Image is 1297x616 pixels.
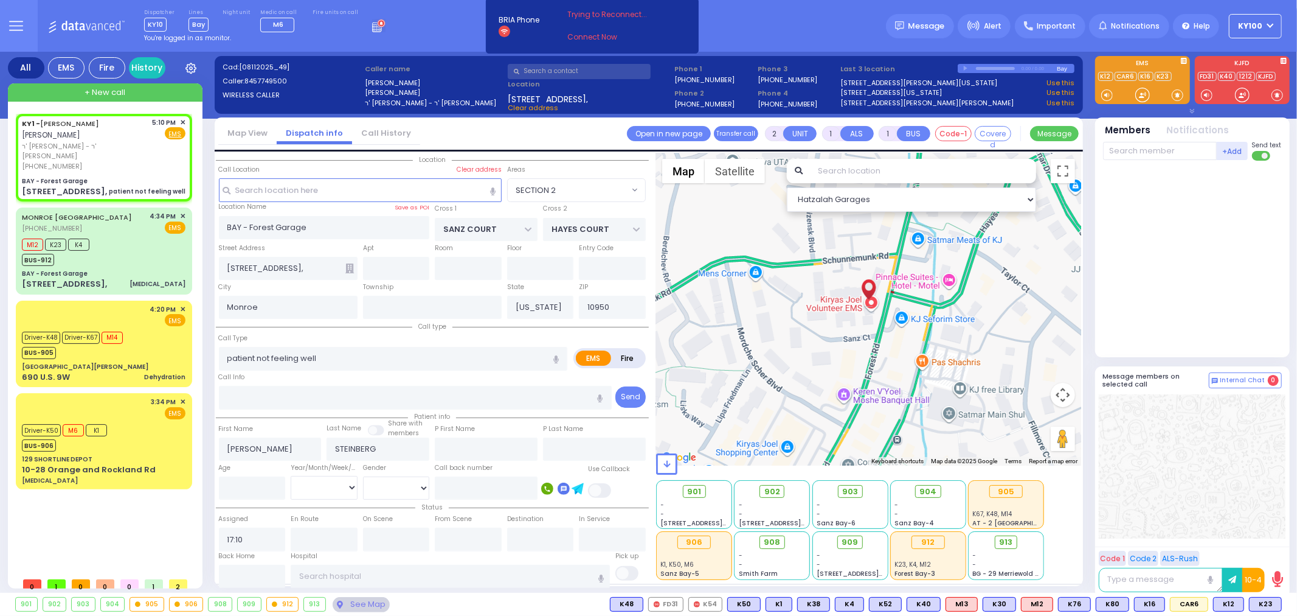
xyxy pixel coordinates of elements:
[62,332,100,344] span: Driver-K67
[22,455,92,464] div: 129 SHORTLINE DEPOT
[1220,376,1265,385] span: Internal Chat
[165,222,185,234] span: EMS
[169,579,187,589] span: 2
[22,371,70,383] div: 690 U.S. 9W
[22,362,148,371] div: [GEOGRAPHIC_DATA][PERSON_NAME]
[1155,72,1172,81] a: K23
[841,88,942,98] a: [STREET_ADDRESS][US_STATE]
[1103,373,1209,388] h5: Message members on selected call
[180,211,185,222] span: ✕
[219,165,260,175] label: Call Location
[48,18,129,33] img: Logo
[22,347,56,359] span: BUS-905
[219,202,267,212] label: Location Name
[219,334,248,343] label: Call Type
[219,463,231,473] label: Age
[260,9,299,16] label: Medic on call
[894,560,931,569] span: K23, K4, M12
[911,536,945,549] div: 912
[797,597,830,612] div: BLS
[739,519,854,528] span: [STREET_ADDRESS][PERSON_NAME]
[1111,21,1160,32] span: Notifications
[659,450,699,466] a: Open this area in Google Maps (opens a new window)
[435,463,493,473] label: Call back number
[894,500,898,509] span: -
[835,597,864,612] div: K4
[365,98,503,108] label: ר' [PERSON_NAME] - ר' [PERSON_NAME]
[968,463,1031,478] span: K67, K48, M14
[333,597,390,612] div: See map
[984,21,1001,32] span: Alert
[797,597,830,612] div: K38
[674,64,753,74] span: Phone 1
[1096,597,1129,612] div: BLS
[22,424,61,436] span: Driver-K50
[130,279,185,289] div: [MEDICAL_DATA]
[842,536,859,548] span: 909
[144,18,167,32] span: KY10
[1268,375,1279,386] span: 0
[1051,159,1075,183] button: Toggle fullscreen view
[840,126,874,141] button: ALS
[86,424,107,436] span: K1
[109,187,185,196] div: patient not feeling well
[23,579,41,589] span: 0
[817,569,932,578] span: [STREET_ADDRESS][PERSON_NAME]
[817,500,820,509] span: -
[22,177,88,186] div: BAY - Forest Garage
[1096,597,1129,612] div: K80
[508,103,558,113] span: Clear address
[656,513,709,529] span: K1, K50, M6
[858,273,879,309] div: MOSHE ARON STEINBERG
[188,9,209,16] label: Lines
[22,212,132,222] a: MONROE [GEOGRAPHIC_DATA]
[817,560,820,569] span: -
[841,78,998,88] a: [STREET_ADDRESS][PERSON_NAME][US_STATE]
[1000,536,1013,548] span: 913
[291,463,358,473] div: Year/Month/Week/Day
[739,500,742,509] span: -
[101,598,125,611] div: 904
[313,9,358,16] label: Fire units on call
[543,424,583,434] label: P Last Name
[677,536,711,549] div: 906
[973,560,977,569] span: -
[1037,21,1076,32] span: Important
[22,119,40,128] span: KY1 -
[72,579,90,589] span: 0
[22,476,78,485] div: [MEDICAL_DATA]
[291,551,317,561] label: Hospital
[388,419,423,428] small: Share with
[894,509,898,519] span: -
[219,373,245,382] label: Call Info
[165,407,185,419] span: EMS
[153,118,176,127] span: 5:10 PM
[1209,373,1282,388] button: Internal Chat 0
[219,178,502,201] input: Search location here
[1021,597,1053,612] div: M12
[43,598,66,611] div: 902
[22,119,99,128] a: [PERSON_NAME]
[223,9,250,16] label: Night unit
[610,351,645,366] label: Fire
[907,597,941,612] div: K40
[908,20,945,32] span: Message
[499,15,539,26] span: BRIA Phone
[727,597,761,612] div: K50
[435,243,453,253] label: Room
[507,178,646,201] span: SECTION 2
[1030,126,1079,141] button: Message
[277,127,352,139] a: Dispatch info
[817,509,820,519] span: -
[739,551,742,560] span: -
[507,165,525,175] label: Areas
[22,161,82,171] span: [PHONE_NUMBER]
[810,159,1036,183] input: Search location
[817,551,820,560] span: -
[365,78,503,88] label: [PERSON_NAME]
[841,64,958,74] label: Last 3 location
[688,597,722,612] div: K54
[1021,597,1053,612] div: ALS
[219,282,232,292] label: City
[1218,72,1236,81] a: K40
